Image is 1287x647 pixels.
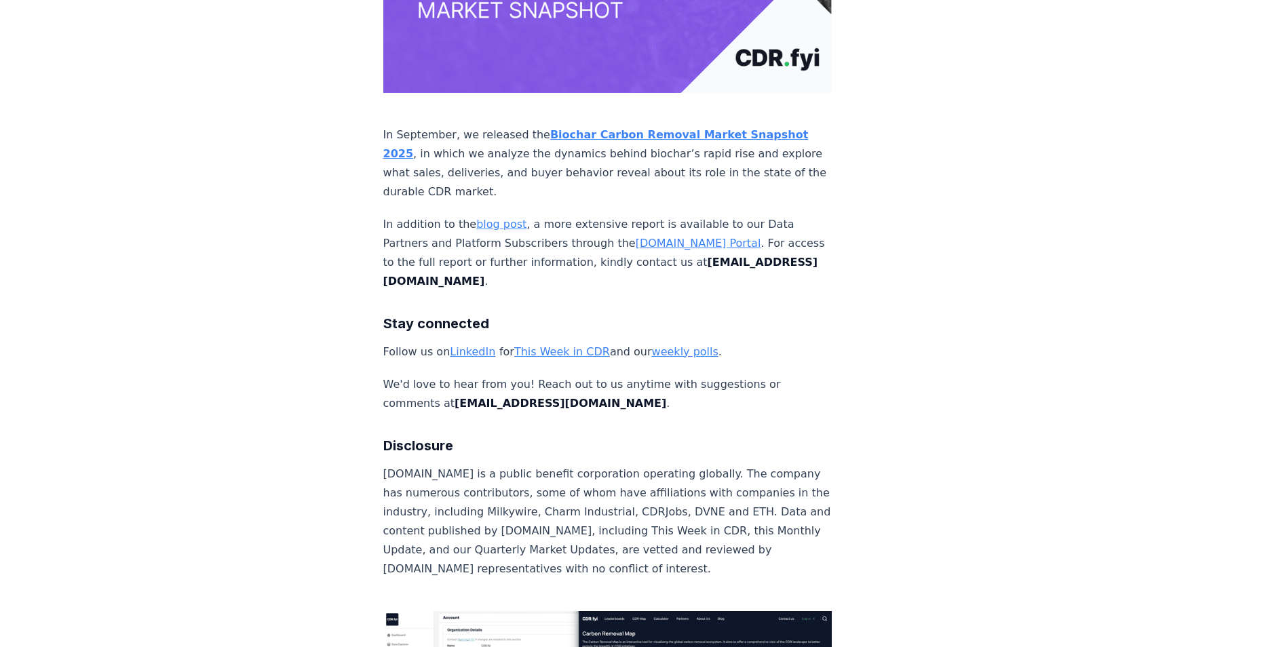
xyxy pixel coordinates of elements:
strong: Stay connected [383,315,489,332]
p: [DOMAIN_NAME] is a public benefit corporation operating globally. The company has numerous contri... [383,465,832,579]
a: [DOMAIN_NAME] Portal [636,237,761,250]
strong: [EMAIL_ADDRESS][DOMAIN_NAME] [455,397,666,410]
p: We'd love to hear from you! Reach out to us anytime with suggestions or comments at . [383,375,832,413]
a: This Week in CDR [514,345,610,358]
a: Biochar Carbon Removal Market Snapshot 2025 [383,128,809,160]
a: blog post [476,218,526,231]
p: In September, we released the , in which we analyze the dynamics behind biochar’s rapid rise and ... [383,125,832,201]
p: In addition to the , a more extensive report is available to our Data Partners and Platform Subsc... [383,215,832,291]
strong: Disclosure [383,437,453,454]
a: weekly polls [652,345,718,358]
p: Follow us on for and our . [383,342,832,361]
strong: [EMAIL_ADDRESS][DOMAIN_NAME] [383,256,818,288]
a: LinkedIn [450,345,495,358]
